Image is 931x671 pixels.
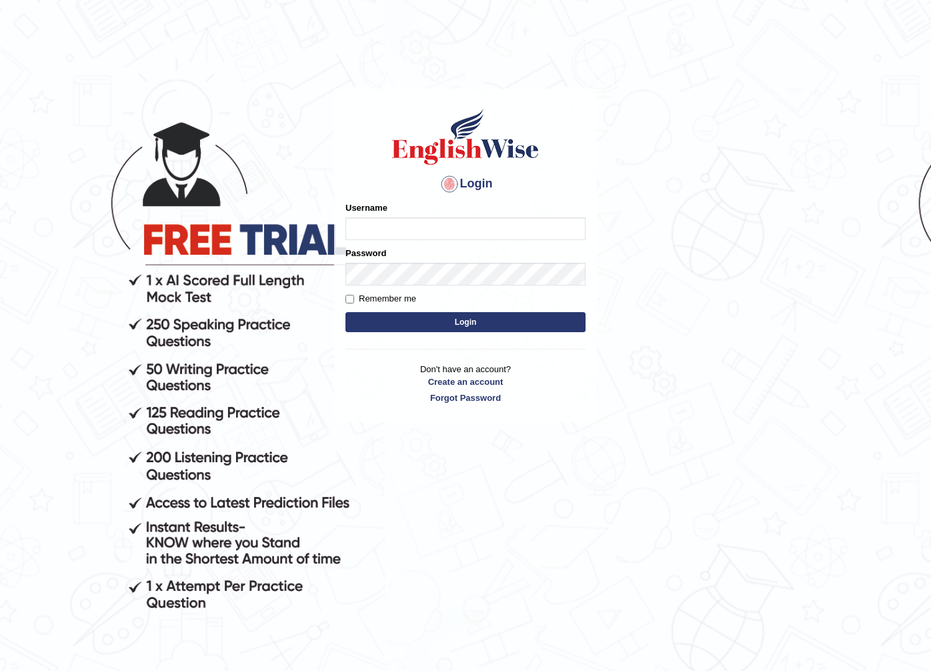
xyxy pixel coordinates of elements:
a: Create an account [345,376,586,388]
p: Don't have an account? [345,363,586,404]
label: Remember me [345,292,416,305]
button: Login [345,312,586,332]
img: Logo of English Wise sign in for intelligent practice with AI [389,107,542,167]
label: Password [345,247,386,259]
a: Forgot Password [345,392,586,404]
input: Remember me [345,295,354,303]
h4: Login [345,173,586,195]
label: Username [345,201,387,214]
